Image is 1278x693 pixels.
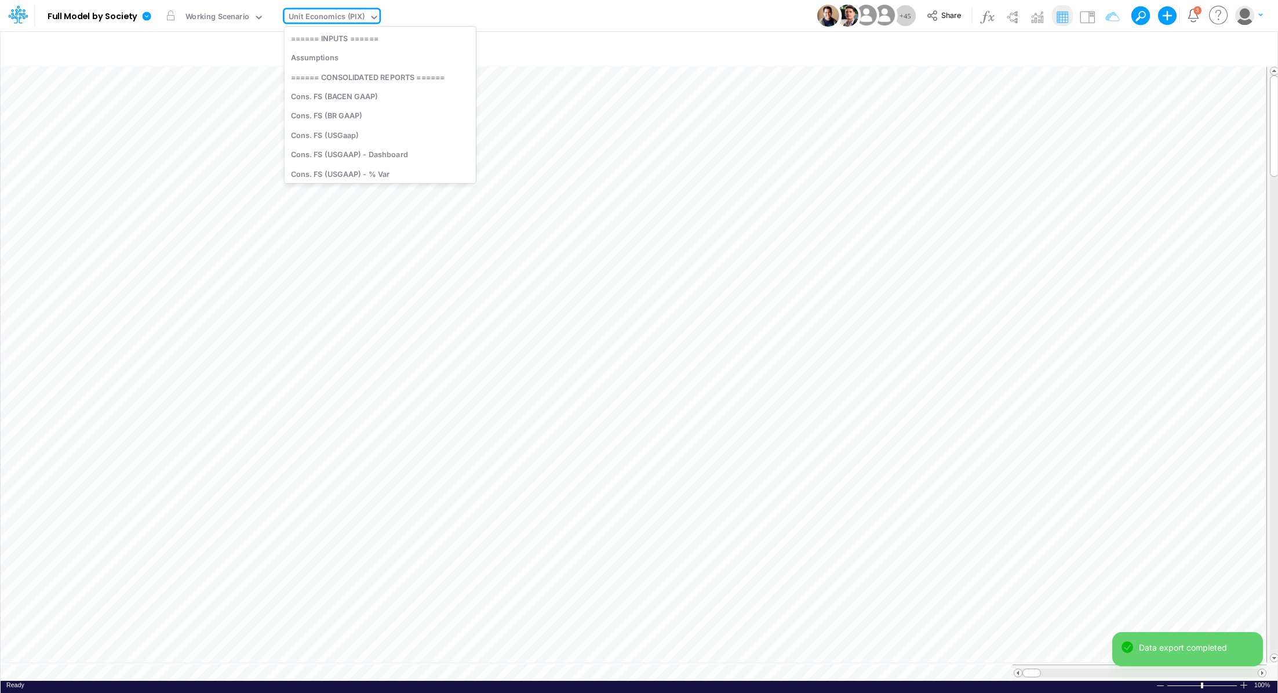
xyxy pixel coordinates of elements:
[48,12,137,22] b: Full Model by Society
[900,12,911,20] span: + 45
[1254,681,1272,690] span: 100%
[6,681,24,688] span: Ready
[1254,681,1272,690] div: Zoom level
[285,145,476,164] div: Cons. FS (USGAAP) - Dashboard
[817,5,839,27] img: User Image Icon
[6,681,24,690] div: In Ready mode
[10,37,1025,60] input: Type a title here
[1167,681,1239,690] div: Zoom
[285,125,476,144] div: Cons. FS (USGaap)
[1201,683,1203,688] div: Zoom
[285,48,476,67] div: Assumptions
[185,11,250,24] div: Working Scenario
[289,11,365,24] div: Unit Economics (PIX)
[1239,681,1248,690] div: Zoom In
[853,2,879,28] img: User Image Icon
[1186,9,1200,22] a: Notifications
[941,10,961,19] span: Share
[285,164,476,183] div: Cons. FS (USGAAP) - % Var
[1156,681,1165,690] div: Zoom Out
[921,7,969,25] button: Share
[1139,641,1254,654] div: Data export completed
[285,106,476,125] div: Cons. FS (BR GAAP)
[285,86,476,106] div: Cons. FS (BACEN GAAP)
[285,67,476,86] div: ====== CONSOLIDATED REPORTS ======
[871,2,897,28] img: User Image Icon
[836,5,858,27] img: User Image Icon
[1196,8,1199,13] div: 3 unread items
[285,28,476,48] div: ====== INPUTS ======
